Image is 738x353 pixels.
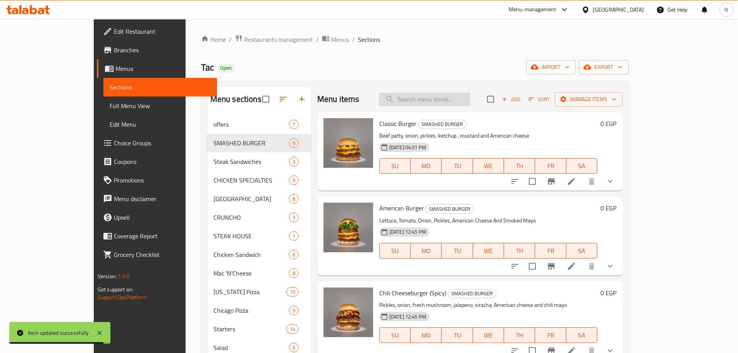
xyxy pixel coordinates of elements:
a: Branches [97,41,217,59]
a: Upsell [97,208,217,227]
div: [GEOGRAPHIC_DATA]8 [207,189,311,208]
span: Coupons [114,157,211,166]
div: CRUNCHO3 [207,208,311,227]
div: [US_STATE] Pizza10 [207,282,311,301]
div: [GEOGRAPHIC_DATA] [593,5,644,14]
div: items [286,324,299,334]
a: Edit menu item [567,262,576,271]
span: Select to update [524,173,540,189]
span: Select section [482,91,499,107]
li: / [316,35,319,44]
button: TU [442,243,473,258]
svg: Show Choices [606,262,615,271]
div: Mac 'N'Cheese [213,269,289,278]
button: TU [442,327,473,343]
button: show more [601,257,619,276]
div: items [289,213,299,222]
span: TU [445,245,470,257]
div: STEAK HOUSE1 [207,227,311,245]
div: Item updated successfully [28,329,89,337]
span: MO [414,245,439,257]
span: Open [217,65,235,71]
div: Salad [213,343,289,352]
span: FR [538,330,563,341]
span: Classic Burger [379,118,416,129]
span: 8 [289,270,298,277]
div: NASHVILLE [213,194,289,203]
button: WE [473,158,504,174]
span: CRUNCHO [213,213,289,222]
a: Edit Menu [103,115,217,134]
div: items [289,157,299,166]
span: 9 [289,139,298,147]
li: / [352,35,355,44]
span: SU [383,330,408,341]
button: Sort [526,93,552,105]
span: CHICKEN SPECIALTIES [213,176,289,185]
div: items [289,231,299,241]
span: Upsell [114,213,211,222]
div: Mac 'N'Cheese8 [207,264,311,282]
input: search [379,93,470,106]
button: SA [566,327,597,343]
span: Select to update [524,258,540,274]
button: FR [535,158,566,174]
span: [DATE] 04:31 PM [386,144,429,151]
span: TH [507,160,532,172]
span: Menu disclaimer [114,194,211,203]
span: Edit Restaurant [114,27,211,36]
div: items [286,287,299,296]
h6: 0 EGP [600,203,616,214]
span: Sort items [523,93,555,105]
a: Edit menu item [567,177,576,186]
div: Open [217,64,235,73]
span: SA [569,330,594,341]
button: show more [601,172,619,191]
a: Restaurants management [235,34,313,45]
div: Starters14 [207,320,311,338]
button: FR [535,327,566,343]
a: Choice Groups [97,134,217,152]
span: 6 [289,344,298,351]
span: [DATE] 12:45 PM [386,313,429,320]
button: Manage items [555,92,623,107]
button: sort-choices [506,172,524,191]
span: 6 [289,251,298,258]
h6: 0 EGP [600,288,616,298]
span: TU [445,330,470,341]
span: N [724,5,728,14]
span: 10 [287,288,298,296]
span: [DATE] 12:45 PM [386,228,429,236]
span: Full Menu View [110,101,211,110]
button: WE [473,327,504,343]
span: TH [507,245,532,257]
button: export [579,60,629,74]
span: SU [383,245,408,257]
span: 9 [289,307,298,314]
span: WE [476,245,501,257]
span: Get support on: [98,284,133,294]
div: offers7 [207,115,311,134]
button: sort-choices [506,257,524,276]
div: SMASHED BURGER [448,289,496,298]
span: 3 [289,214,298,221]
span: American Burger [379,202,424,214]
span: Chili Cheeseburger (Spicy) [379,287,446,299]
span: 7 [289,121,298,128]
div: items [289,138,299,148]
div: SMASHED BURGER9 [207,134,311,152]
a: Promotions [97,171,217,189]
span: SA [569,245,594,257]
button: SU [379,243,411,258]
span: Chicago Pizza [213,306,289,315]
a: Grocery Checklist [97,245,217,264]
div: items [289,194,299,203]
div: Steak Sandwiches3 [207,152,311,171]
span: 1.0.0 [118,271,130,281]
a: Edit Restaurant [97,22,217,41]
span: Select all sections [258,91,274,107]
a: Sections [103,78,217,96]
a: Menu disclaimer [97,189,217,208]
